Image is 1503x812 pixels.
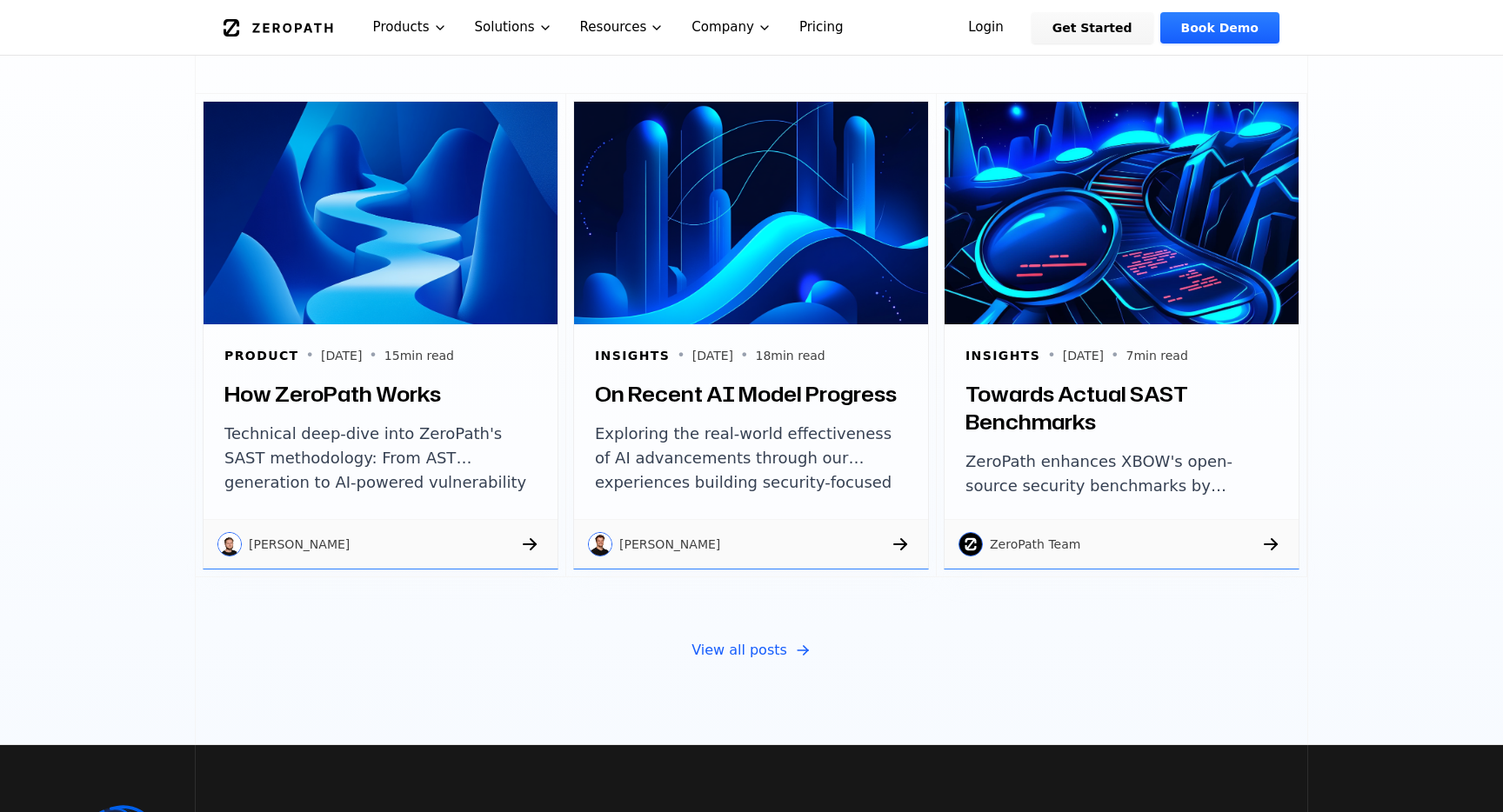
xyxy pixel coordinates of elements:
img: On Recent AI Model Progress [574,102,928,324]
a: View all posts [691,640,812,661]
span: • [306,345,314,366]
p: 15 min read [384,347,454,364]
p: 18 min read [756,347,825,364]
h6: Insights [595,347,670,364]
p: Technical deep-dive into ZeroPath's SAST methodology: From AST generation to AI-powered vulnerabi... [224,422,537,498]
h6: Product [224,347,299,364]
a: On Recent AI Model ProgressInsights•[DATE]•18min readOn Recent AI Model ProgressExploring the rea... [566,94,937,577]
img: Raphael Karger [217,532,242,556]
h3: On Recent AI Model Progress [595,380,907,408]
img: ZeroPath Team [959,532,983,556]
p: ZeroPath enhances XBOW's open-source security benchmarks by removing AI-favoring hints, adding fa... [965,449,1278,498]
h3: Towards Actual SAST Benchmarks [965,380,1278,436]
img: Dean Valentine [588,532,612,556]
p: 7 min read [1126,347,1188,364]
p: [DATE] [321,347,362,364]
span: • [1111,345,1119,366]
a: Book Demo [1160,12,1279,43]
p: Exploring the real-world effectiveness of AI advancements through our experiences building securi... [595,422,907,498]
p: [DATE] [692,347,733,364]
img: How ZeroPath Works [204,102,558,324]
span: • [677,345,685,366]
a: How ZeroPath WorksProduct•[DATE]•15min readHow ZeroPath WorksTechnical deep-dive into ZeroPath's ... [196,94,566,577]
p: [DATE] [1063,347,1104,364]
p: [PERSON_NAME] [619,536,720,553]
p: [PERSON_NAME] [249,536,350,553]
a: Login [947,12,1025,43]
span: • [740,345,748,366]
p: ZeroPath Team [990,536,1080,553]
h6: Insights [965,347,1040,364]
span: • [1047,345,1055,366]
span: • [369,345,377,366]
img: Towards Actual SAST Benchmarks [945,102,1299,324]
a: Get Started [1032,12,1153,43]
a: Towards Actual SAST BenchmarksInsights•[DATE]•7min readTowards Actual SAST BenchmarksZeroPath enh... [937,94,1307,577]
h3: How ZeroPath Works [224,380,537,408]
